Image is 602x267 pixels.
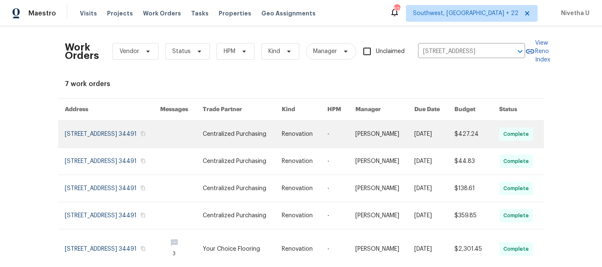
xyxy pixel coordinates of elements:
td: - [321,148,349,175]
span: Status [172,47,191,56]
td: [PERSON_NAME] [349,121,408,148]
span: Projects [107,9,133,18]
h2: Work Orders [65,43,99,60]
span: Work Orders [143,9,181,18]
th: Status [492,99,544,121]
th: Budget [448,99,492,121]
span: Vendor [120,47,139,56]
td: [PERSON_NAME] [349,148,408,175]
td: - [321,121,349,148]
button: Copy Address [139,211,147,219]
input: Enter in an address [418,45,502,58]
th: Due Date [408,99,448,121]
div: 7 work orders [65,80,537,88]
td: Centralized Purchasing [196,121,275,148]
td: Renovation [275,121,321,148]
span: Maestro [28,9,56,18]
span: Unclaimed [376,47,405,56]
span: Visits [80,9,97,18]
a: View Reno Index [525,39,550,64]
th: Address [58,99,153,121]
button: Copy Address [139,184,147,192]
td: [PERSON_NAME] [349,202,408,229]
span: HPM [224,47,235,56]
td: - [321,202,349,229]
td: [PERSON_NAME] [349,175,408,202]
td: Renovation [275,202,321,229]
th: Kind [275,99,321,121]
button: Copy Address [139,245,147,252]
th: Messages [153,99,196,121]
td: Centralized Purchasing [196,202,275,229]
td: Centralized Purchasing [196,148,275,175]
span: Nivetha U [558,9,589,18]
span: Geo Assignments [261,9,316,18]
button: Open [514,46,526,57]
td: Renovation [275,175,321,202]
td: Centralized Purchasing [196,175,275,202]
button: Copy Address [139,157,147,165]
th: Trade Partner [196,99,275,121]
td: Renovation [275,148,321,175]
span: Kind [268,47,280,56]
span: Properties [219,9,251,18]
button: Copy Address [139,130,147,137]
td: - [321,175,349,202]
span: Manager [313,47,337,56]
div: 520 [394,5,400,13]
span: Southwest, [GEOGRAPHIC_DATA] + 22 [413,9,518,18]
th: Manager [349,99,408,121]
th: HPM [321,99,349,121]
span: Tasks [191,10,209,16]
